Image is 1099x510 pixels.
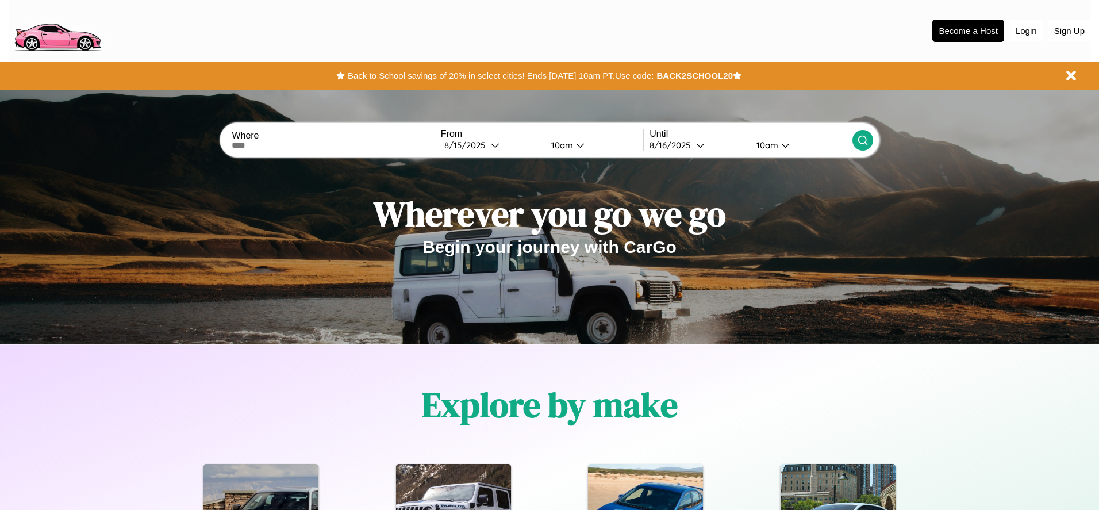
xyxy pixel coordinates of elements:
div: 8 / 15 / 2025 [444,140,491,151]
button: Become a Host [932,20,1004,42]
button: Back to School savings of 20% in select cities! Ends [DATE] 10am PT.Use code: [345,68,656,84]
img: logo [9,6,106,54]
div: 10am [751,140,781,151]
b: BACK2SCHOOL20 [656,71,733,80]
label: From [441,129,643,139]
h1: Explore by make [422,381,678,428]
div: 8 / 16 / 2025 [650,140,696,151]
button: Sign Up [1048,20,1090,41]
button: 10am [747,139,852,151]
button: 8/15/2025 [441,139,542,151]
button: Login [1010,20,1043,41]
label: Until [650,129,852,139]
div: 10am [545,140,576,151]
label: Where [232,131,434,141]
button: 10am [542,139,643,151]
